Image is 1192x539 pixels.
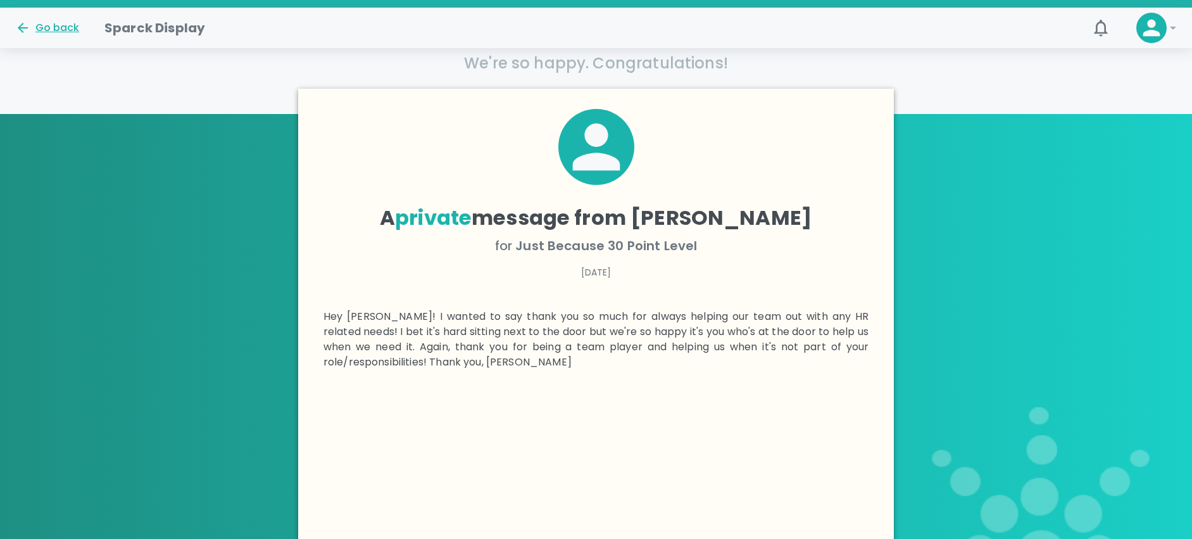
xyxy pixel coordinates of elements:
button: Go back [15,20,79,35]
p: for [323,236,869,256]
span: Just Because 30 Point Level [515,237,697,255]
h1: Sparck Display [104,18,205,38]
p: Hey [PERSON_NAME]! I wanted to say thank you so much for always helping our team out with any HR ... [323,309,869,370]
span: private [395,203,472,232]
p: [DATE] [323,266,869,279]
h4: A message from [PERSON_NAME] [323,205,869,231]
